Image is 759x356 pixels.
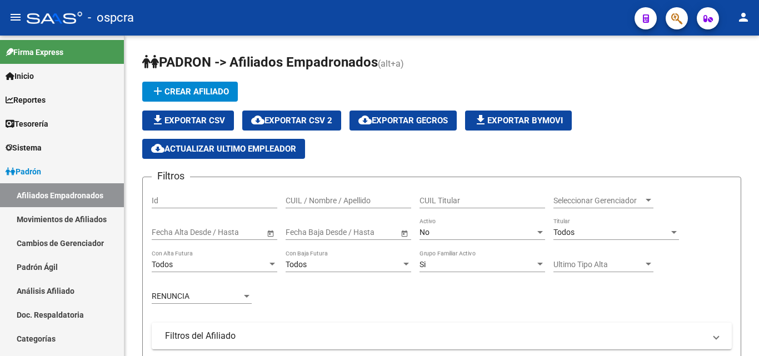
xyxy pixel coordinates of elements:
[420,228,430,237] span: No
[251,113,264,127] mat-icon: cloud_download
[142,82,238,102] button: Crear Afiliado
[142,111,234,131] button: Exportar CSV
[737,11,750,24] mat-icon: person
[6,142,42,154] span: Sistema
[152,228,192,237] input: Fecha inicio
[152,292,189,300] span: RENUNCIA
[152,168,190,184] h3: Filtros
[264,227,276,239] button: Open calendar
[553,260,643,269] span: Ultimo Tipo Alta
[6,94,46,106] span: Reportes
[6,118,48,130] span: Tesorería
[152,260,173,269] span: Todos
[358,116,448,126] span: Exportar GECROS
[358,113,372,127] mat-icon: cloud_download
[349,111,457,131] button: Exportar GECROS
[553,196,643,205] span: Seleccionar Gerenciador
[465,111,572,131] button: Exportar Bymovi
[251,116,332,126] span: Exportar CSV 2
[420,260,426,269] span: Si
[721,318,748,345] iframe: Intercom live chat
[474,116,563,126] span: Exportar Bymovi
[152,323,732,349] mat-expansion-panel-header: Filtros del Afiliado
[242,111,341,131] button: Exportar CSV 2
[142,54,378,70] span: PADRON -> Afiliados Empadronados
[553,228,575,237] span: Todos
[6,70,34,82] span: Inicio
[398,227,410,239] button: Open calendar
[151,142,164,155] mat-icon: cloud_download
[142,139,305,159] button: Actualizar ultimo Empleador
[151,116,225,126] span: Exportar CSV
[165,330,705,342] mat-panel-title: Filtros del Afiliado
[286,228,326,237] input: Fecha inicio
[202,228,256,237] input: Fecha fin
[88,6,134,30] span: - ospcra
[6,46,63,58] span: Firma Express
[151,144,296,154] span: Actualizar ultimo Empleador
[9,11,22,24] mat-icon: menu
[6,166,41,178] span: Padrón
[151,113,164,127] mat-icon: file_download
[151,84,164,98] mat-icon: add
[286,260,307,269] span: Todos
[336,228,390,237] input: Fecha fin
[474,113,487,127] mat-icon: file_download
[151,87,229,97] span: Crear Afiliado
[378,58,404,69] span: (alt+a)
